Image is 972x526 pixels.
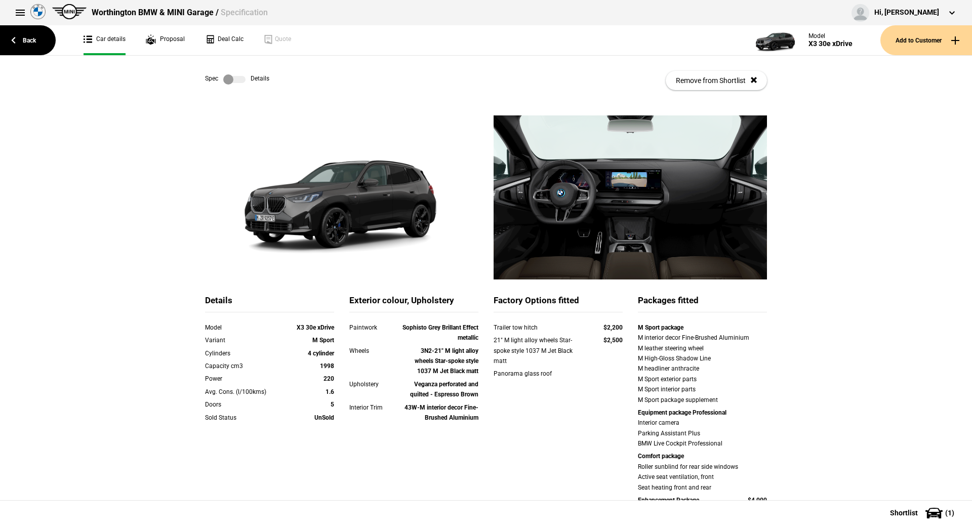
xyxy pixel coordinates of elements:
[638,333,767,405] div: M interior decor Fine-Brushed Aluminium M leather steering wheel M High-Gloss Shadow Line M headl...
[30,4,46,19] img: bmw.png
[410,381,478,398] strong: Veganza perforated and quilted - Espresso Brown
[205,322,282,333] div: Model
[323,375,334,382] strong: 220
[638,453,684,460] strong: Comfort package
[205,399,282,410] div: Doors
[603,324,623,331] strong: $2,200
[205,387,282,397] div: Avg. Cons. (l/100kms)
[748,497,767,504] strong: $4,000
[331,401,334,408] strong: 5
[945,509,954,516] span: ( 1 )
[638,295,767,312] div: Packages fitted
[205,348,282,358] div: Cylinders
[808,39,853,48] div: X3 30e xDrive
[308,350,334,357] strong: 4 cylinder
[205,74,269,85] div: Spec Details
[349,322,401,333] div: Paintwork
[638,324,683,331] strong: M Sport package
[880,25,972,55] button: Add to Customer
[349,402,401,413] div: Interior Trim
[494,369,584,379] div: Panorama glass roof
[297,324,334,331] strong: X3 30e xDrive
[349,295,478,312] div: Exterior colour, Upholstery
[349,379,401,389] div: Upholstery
[603,337,623,344] strong: $2,500
[494,322,584,333] div: Trailer tow hitch
[314,414,334,421] strong: UnSold
[205,413,282,423] div: Sold Status
[494,335,584,366] div: 21" M light alloy wheels Star-spoke style 1037 M Jet Black matt
[402,324,478,341] strong: Sophisto Grey Brillant Effect metallic
[52,4,87,19] img: mini.png
[875,500,972,525] button: Shortlist(1)
[404,404,478,421] strong: 43W-M interior decor Fine-Brushed Aluminium
[638,418,767,449] div: Interior camera Parking Assistant Plus BMW Live Cockpit Professional
[638,497,699,504] strong: Enhancement Package
[205,361,282,371] div: Capacity cm3
[890,509,918,516] span: Shortlist
[312,337,334,344] strong: M Sport
[205,335,282,345] div: Variant
[638,462,767,493] div: Roller sunblind for rear side windows Active seat ventilation, front Seat heating front and rear
[84,25,126,55] a: Car details
[320,362,334,370] strong: 1998
[638,409,726,416] strong: Equipment package Professional
[205,295,334,312] div: Details
[221,8,268,17] span: Specification
[146,25,185,55] a: Proposal
[415,347,478,375] strong: 3N2-21" M light alloy wheels Star-spoke style 1037 M Jet Black matt
[92,7,268,18] div: Worthington BMW & MINI Garage /
[666,71,767,90] button: Remove from Shortlist
[494,295,623,312] div: Factory Options fitted
[205,25,244,55] a: Deal Calc
[874,8,939,18] div: Hi, [PERSON_NAME]
[326,388,334,395] strong: 1.6
[808,32,853,39] div: Model
[205,374,282,384] div: Power
[349,346,401,356] div: Wheels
